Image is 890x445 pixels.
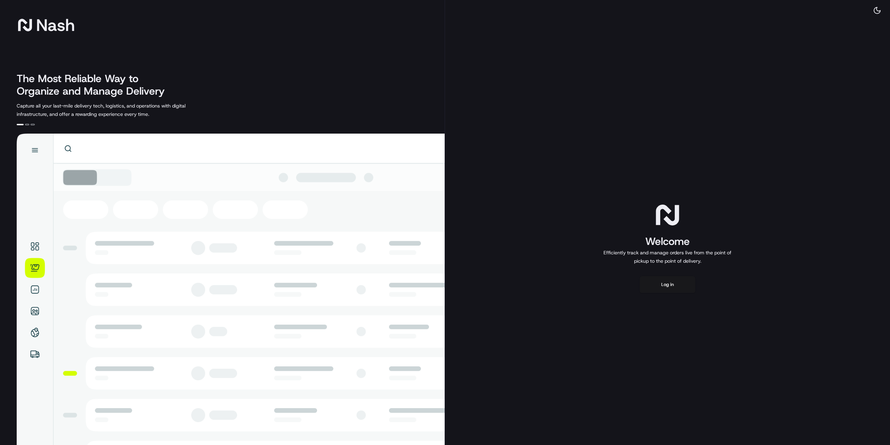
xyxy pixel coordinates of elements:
p: Capture all your last-mile delivery tech, logistics, and operations with digital infrastructure, ... [17,102,217,118]
h1: Welcome [601,235,734,248]
h2: The Most Reliable Way to Organize and Manage Delivery [17,72,172,97]
button: Log in [640,276,695,293]
span: Nash [36,18,75,32]
p: Efficiently track and manage orders live from the point of pickup to the point of delivery. [601,248,734,265]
